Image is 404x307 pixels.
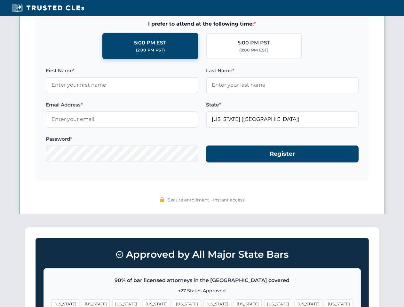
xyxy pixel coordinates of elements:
[46,67,198,75] label: First Name
[46,111,198,127] input: Enter your email
[46,135,198,143] label: Password
[206,111,359,127] input: Florida (FL)
[206,101,359,109] label: State
[46,101,198,109] label: Email Address
[46,20,359,28] span: I prefer to attend at the following time:
[136,47,165,53] div: (2:00 PM PST)
[134,39,166,47] div: 5:00 PM EST
[51,287,353,294] p: +27 States Approved
[10,3,86,13] img: Trusted CLEs
[238,39,270,47] div: 5:00 PM PST
[160,197,165,202] img: 🔒
[206,67,359,75] label: Last Name
[239,47,268,53] div: (8:00 PM EST)
[44,246,361,263] h3: Approved by All Major State Bars
[51,276,353,285] p: 90% of bar licensed attorneys in the [GEOGRAPHIC_DATA] covered
[206,77,359,93] input: Enter your last name
[168,196,245,203] span: Secure enrollment • Instant access
[206,146,359,162] button: Register
[46,77,198,93] input: Enter your first name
